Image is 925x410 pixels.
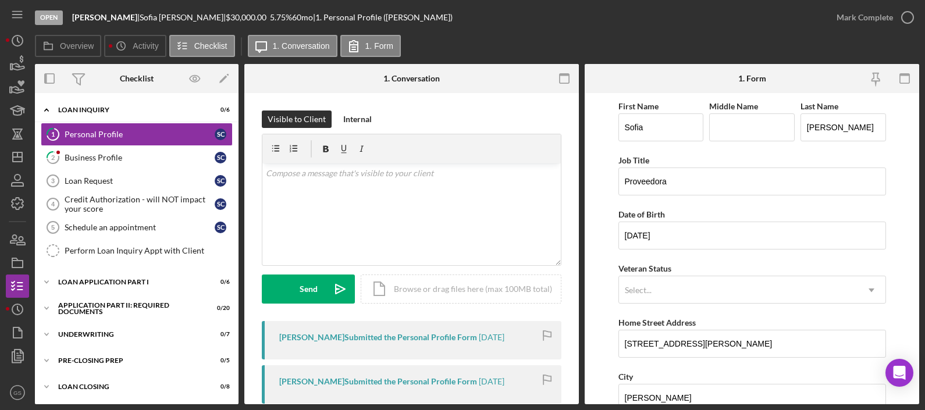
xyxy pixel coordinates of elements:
button: Visible to Client [262,110,332,128]
div: Business Profile [65,153,215,162]
div: Pre-Closing Prep [58,357,201,364]
label: 1. Conversation [273,41,330,51]
tspan: 5 [51,224,55,231]
a: 2Business ProfileSC [41,146,233,169]
tspan: 1 [51,130,55,138]
button: 1. Form [340,35,401,57]
label: Home Street Address [618,318,696,327]
div: | [72,13,140,22]
a: 5Schedule an appointmentSC [41,216,233,239]
time: 2025-08-27 00:17 [479,377,504,386]
div: S C [215,222,226,233]
div: Loan Application Part I [58,279,201,286]
button: Checklist [169,35,235,57]
div: Perform Loan Inquiry Appt with Client [65,246,232,255]
div: S C [215,198,226,210]
div: Personal Profile [65,130,215,139]
div: Loan Request [65,176,215,186]
button: Mark Complete [825,6,919,29]
tspan: 2 [51,154,55,161]
div: 60 mo [292,13,313,22]
label: Activity [133,41,158,51]
div: Send [300,274,318,304]
div: Loan Closing [58,383,201,390]
div: Visible to Client [268,110,326,128]
b: [PERSON_NAME] [72,12,137,22]
label: City [618,372,633,382]
div: 1. Conversation [383,74,440,83]
div: 0 / 7 [209,331,230,338]
tspan: 4 [51,201,55,208]
div: S C [215,175,226,187]
div: Schedule an appointment [65,223,215,232]
div: 0 / 5 [209,357,230,364]
div: Internal [343,110,372,128]
div: S C [215,129,226,140]
time: 2025-08-27 00:30 [479,333,504,342]
a: 3Loan RequestSC [41,169,233,192]
div: Sofia [PERSON_NAME] | [140,13,226,22]
button: Activity [104,35,166,57]
label: First Name [618,101,659,111]
a: 1Personal ProfileSC [41,123,233,146]
button: Internal [337,110,378,128]
div: Open Intercom Messenger [885,359,913,387]
div: Loan Inquiry [58,106,201,113]
label: Last Name [801,101,838,111]
div: Select... [625,286,652,295]
label: Job Title [618,155,649,165]
div: 0 / 20 [209,305,230,312]
div: Checklist [120,74,154,83]
button: Overview [35,35,101,57]
div: [PERSON_NAME] Submitted the Personal Profile Form [279,333,477,342]
div: 5.75 % [270,13,292,22]
div: 0 / 8 [209,383,230,390]
div: 0 / 6 [209,106,230,113]
div: Credit Authorization - will NOT impact your score [65,195,215,213]
div: Open [35,10,63,25]
label: Checklist [194,41,227,51]
text: GS [13,390,22,396]
button: 1. Conversation [248,35,337,57]
label: Middle Name [709,101,758,111]
div: [PERSON_NAME] Submitted the Personal Profile Form [279,377,477,386]
div: Application Part II: Required Documents [58,302,201,315]
div: S C [215,152,226,163]
button: GS [6,381,29,404]
label: Overview [60,41,94,51]
label: Date of Birth [618,209,665,219]
div: Underwriting [58,331,201,338]
label: 1. Form [365,41,393,51]
div: $30,000.00 [226,13,270,22]
div: | 1. Personal Profile ([PERSON_NAME]) [313,13,453,22]
div: Mark Complete [837,6,893,29]
div: 1. Form [738,74,766,83]
a: 4Credit Authorization - will NOT impact your scoreSC [41,192,233,216]
div: 0 / 6 [209,279,230,286]
button: Send [262,274,355,304]
tspan: 3 [51,177,55,184]
a: Perform Loan Inquiry Appt with Client [41,239,233,262]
